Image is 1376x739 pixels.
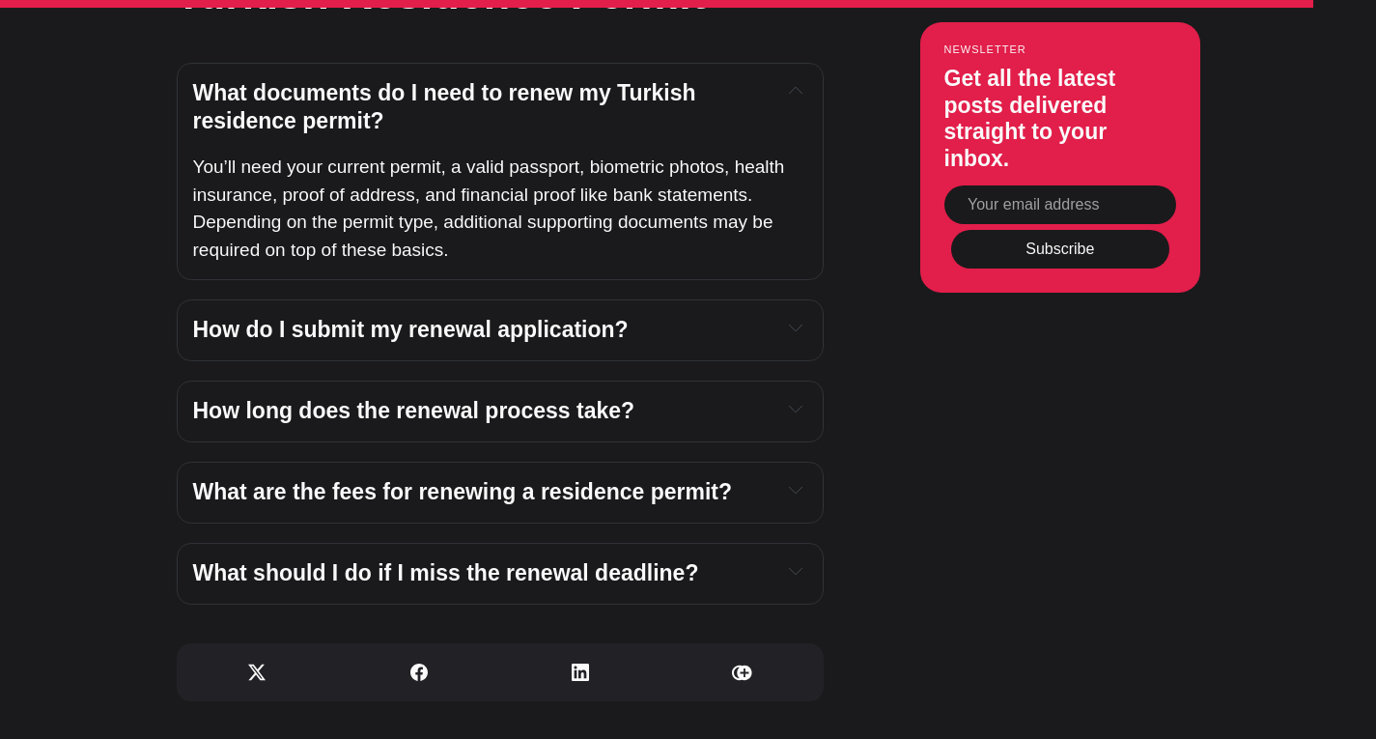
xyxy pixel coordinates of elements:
[500,643,662,701] a: Share on Linkedin
[338,643,500,701] a: Share on Facebook
[944,43,1176,55] small: Newsletter
[193,479,733,504] span: What are the fees for renewing a residence permit?
[193,80,702,134] span: What documents do I need to renew my Turkish residence permit?
[193,398,635,423] span: How long does the renewal process take?
[951,230,1169,269] button: Subscribe
[785,559,806,583] button: Expand toggle to read content
[785,478,806,501] button: Expand toggle to read content
[944,66,1176,172] h3: Get all the latest posts delivered straight to your inbox.
[193,560,699,585] span: What should I do if I miss the renewal deadline?
[785,79,806,102] button: Expand toggle to read content
[177,643,339,701] a: Share on X
[785,397,806,420] button: Expand toggle to read content
[193,156,790,260] span: You’ll need your current permit, a valid passport, biometric photos, health insurance, proof of a...
[193,317,629,342] span: How do I submit my renewal application?
[661,643,824,701] a: Copy link
[944,185,1176,224] input: Your email address
[785,316,806,339] button: Expand toggle to read content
